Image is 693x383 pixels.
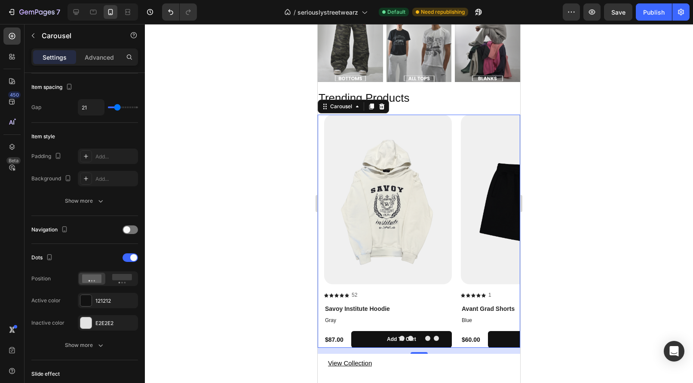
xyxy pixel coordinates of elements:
button: Add to cart [34,307,134,324]
div: 450 [8,91,21,98]
div: Open Intercom Messenger [664,341,684,362]
div: Carousel [11,79,36,86]
p: 7 [56,7,60,17]
div: Gap [31,103,41,111]
p: Gray [7,293,133,300]
span: Save [611,9,626,16]
p: Carousel [42,30,115,41]
div: Show more [65,341,105,350]
p: 52 [34,268,40,275]
p: Advanced [85,53,114,62]
button: Publish [636,3,672,21]
p: Settings [43,53,67,62]
span: / [294,8,296,17]
div: $60.00 [143,311,163,320]
div: Beta [6,157,21,164]
span: Need republishing [421,8,465,16]
div: Add... [95,175,136,183]
div: Publish [643,8,665,17]
div: E2E2E2 [95,319,136,327]
button: Dot [82,312,87,317]
div: Undo/Redo [162,3,197,21]
div: Position [31,275,51,283]
button: 7 [3,3,64,21]
button: Show more [31,193,138,209]
button: Dot [90,312,95,317]
p: Blue [144,293,270,300]
div: $87.00 [6,311,27,320]
span: Default [387,8,405,16]
input: Auto [78,100,104,115]
a: Savoy Institute Hoodie [6,91,134,261]
button: Show more [31,337,138,353]
button: Dot [116,312,121,317]
button: Dot [99,312,104,317]
a: Avant Grad Shorts [143,91,271,261]
div: Add... [95,153,136,161]
div: Show more [65,197,105,205]
span: seriouslystreetwearz [297,8,358,17]
div: Dots [31,252,55,264]
div: Background [31,173,73,185]
div: Item spacing [31,82,74,93]
button: Dot [107,312,113,317]
h1: Savoy Institute Hoodie [6,280,134,289]
p: 1 [171,268,174,275]
div: Inactive color [31,319,64,327]
div: Navigation [31,224,70,236]
div: 121212 [95,297,136,305]
div: Padding [31,151,63,162]
h1: Avant Grad Shorts [143,280,271,289]
p: View Collection [10,333,54,345]
div: Slide effect [31,370,60,378]
iframe: Design area [318,24,520,383]
div: Active color [31,297,61,304]
div: Item style [31,133,55,140]
button: Save [604,3,632,21]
